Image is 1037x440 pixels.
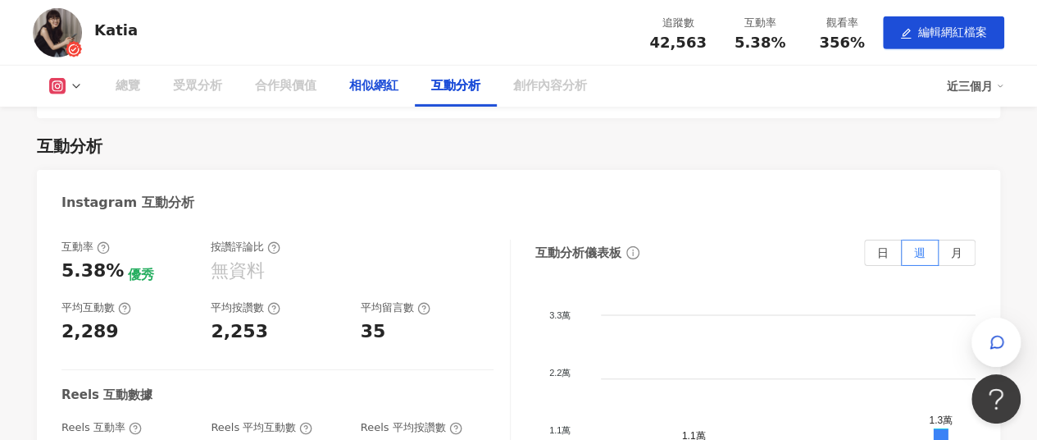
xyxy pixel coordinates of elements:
div: Reels 互動率 [61,420,142,435]
div: 受眾分析 [173,76,222,96]
div: 總覽 [116,76,140,96]
iframe: Help Scout Beacon - Open [971,374,1021,424]
span: 編輯網紅檔案 [918,25,987,39]
span: 月 [951,246,962,259]
img: KOL Avatar [33,8,82,57]
span: info-circle [624,244,642,262]
span: 42,563 [649,34,706,51]
div: Reels 平均互動數 [211,420,312,435]
tspan: 3.3萬 [549,310,571,320]
div: 平均互動數 [61,300,131,315]
div: 合作與價值 [255,76,316,96]
button: edit編輯網紅檔案 [883,16,1004,49]
div: 互動率 [729,15,791,31]
div: Reels 平均按讚數 [361,420,462,435]
div: 近三個月 [947,73,1004,99]
div: 互動分析 [37,135,102,158]
div: 優秀 [128,266,154,284]
div: 互動分析儀表板 [535,245,621,262]
div: 無資料 [211,259,265,284]
tspan: 2.2萬 [549,368,571,378]
span: 日 [877,246,889,259]
span: 356% [819,34,865,51]
span: edit [900,28,912,39]
div: 追蹤數 [647,15,709,31]
div: Instagram 互動分析 [61,194,194,212]
div: 相似網紅 [349,76,398,96]
div: 5.38% [61,259,124,284]
div: 平均按讚數 [211,300,280,315]
div: Reels 互動數據 [61,387,152,404]
div: 按讚評論比 [211,240,280,254]
span: 5.38% [735,34,785,51]
div: 觀看率 [811,15,873,31]
div: 平均留言數 [361,300,430,315]
tspan: 1.1萬 [549,425,571,435]
span: 週 [914,246,926,259]
div: 互動率 [61,240,110,254]
div: 創作內容分析 [513,76,587,96]
div: 35 [361,319,386,345]
div: Katia [94,20,138,40]
div: 2,289 [61,319,119,345]
div: 2,253 [211,319,268,345]
div: 互動分析 [431,76,480,96]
